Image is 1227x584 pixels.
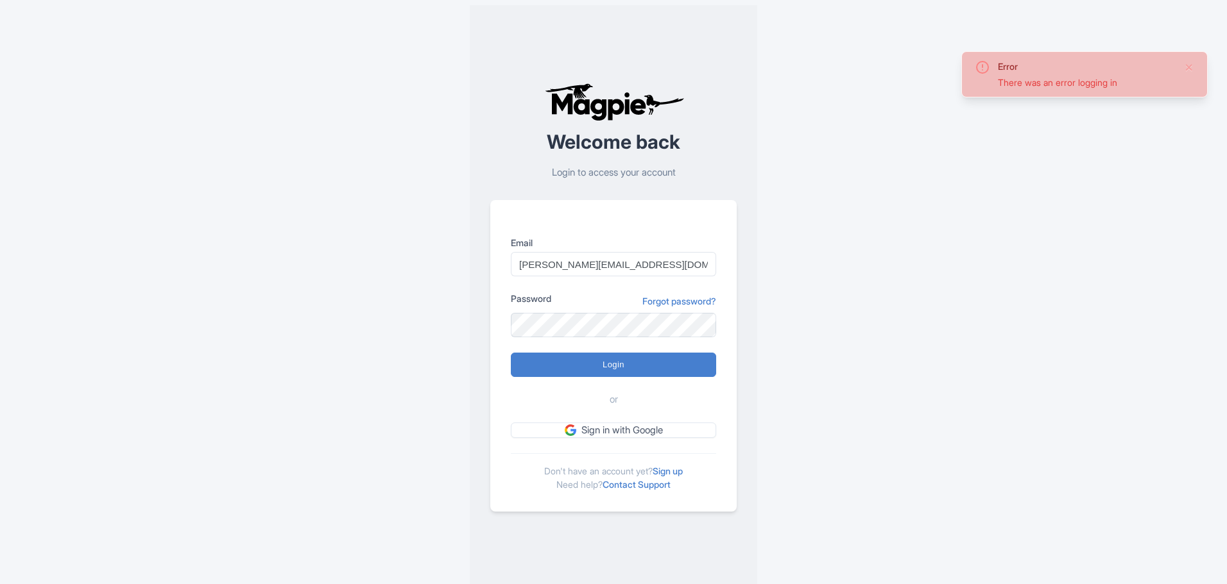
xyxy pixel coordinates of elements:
button: Close [1184,60,1194,75]
a: Sign up [653,465,683,476]
img: logo-ab69f6fb50320c5b225c76a69d11143b.png [542,83,686,121]
span: or [610,392,618,407]
div: Don't have an account yet? Need help? [511,453,716,491]
input: you@example.com [511,252,716,276]
p: Login to access your account [490,165,737,180]
label: Email [511,236,716,249]
a: Forgot password? [642,294,716,308]
img: google.svg [565,424,576,436]
label: Password [511,292,551,305]
div: Error [998,60,1174,73]
input: Login [511,353,716,377]
div: There was an error logging in [998,76,1174,89]
a: Contact Support [603,479,671,490]
h2: Welcome back [490,131,737,153]
a: Sign in with Google [511,422,716,438]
